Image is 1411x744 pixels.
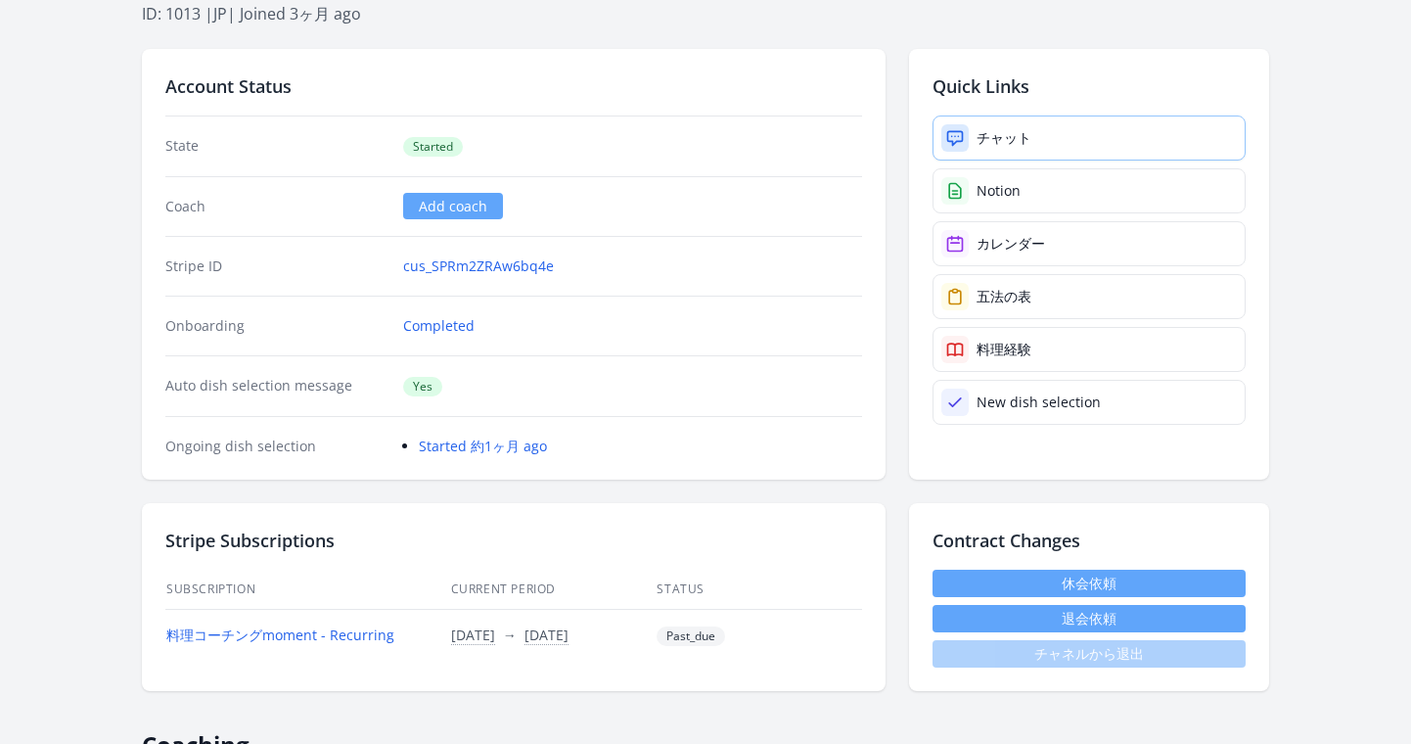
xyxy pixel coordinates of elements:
[165,376,387,396] dt: Auto dish selection message
[142,2,1269,25] p: ID: 1013 | | Joined 3ヶ月 ago
[403,193,503,219] a: Add coach
[503,626,517,644] span: →
[403,316,475,336] a: Completed
[451,626,495,645] button: [DATE]
[933,221,1246,266] a: カレンダー
[933,168,1246,213] a: Notion
[403,137,463,157] span: Started
[166,626,394,644] a: 料理コーチングmoment - Recurring
[165,72,862,100] h2: Account Status
[933,380,1246,425] a: New dish selection
[977,340,1031,359] div: 料理経験
[165,437,387,456] dt: Ongoing dish selection
[933,570,1246,597] a: 休会依頼
[165,136,387,157] dt: State
[977,234,1045,254] div: カレンダー
[165,570,450,610] th: Subscription
[165,527,862,554] h2: Stripe Subscriptions
[933,116,1246,161] a: チャット
[403,377,442,396] span: Yes
[977,393,1101,412] div: New dish selection
[656,570,862,610] th: Status
[933,605,1246,632] button: 退会依頼
[213,3,227,24] span: jp
[933,640,1246,668] span: チャネルから退出
[657,627,725,646] span: Past_due
[977,181,1021,201] div: Notion
[419,437,547,455] a: Started 約1ヶ月 ago
[403,256,554,276] a: cus_SPRm2ZRAw6bq4e
[933,274,1246,319] a: 五法の表
[977,287,1031,306] div: 五法の表
[933,527,1246,554] h2: Contract Changes
[524,626,569,645] button: [DATE]
[933,72,1246,100] h2: Quick Links
[165,256,387,276] dt: Stripe ID
[165,197,387,216] dt: Coach
[450,570,657,610] th: Current Period
[165,316,387,336] dt: Onboarding
[977,128,1031,148] div: チャット
[933,327,1246,372] a: 料理経験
